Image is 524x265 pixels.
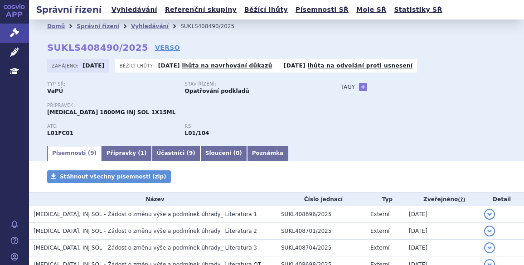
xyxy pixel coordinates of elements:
[155,43,180,52] a: VERSO
[277,240,366,256] td: SUKL408704/2025
[182,63,272,69] a: lhůta na navrhování důkazů
[359,83,367,91] a: +
[162,4,239,16] a: Referenční skupiny
[158,62,272,69] p: -
[370,245,389,251] span: Externí
[158,63,180,69] strong: [DATE]
[109,4,160,16] a: Vyhledávání
[47,103,322,108] p: Přípravek:
[484,209,495,220] button: detail
[354,4,389,16] a: Moje SŘ
[277,193,366,206] th: Číslo jednací
[47,88,63,94] strong: VaPÚ
[83,63,105,69] strong: [DATE]
[141,150,144,156] span: 1
[284,63,306,69] strong: [DATE]
[308,63,413,69] a: lhůta na odvolání proti usnesení
[180,19,246,33] li: SUKLS408490/2025
[242,4,291,16] a: Běžící lhůty
[293,4,351,16] a: Písemnosti SŘ
[77,23,119,29] a: Správní řízení
[185,88,249,94] strong: Opatřování podkladů
[247,146,288,161] a: Poznámka
[185,130,209,136] strong: daratumumab
[29,3,109,16] h2: Správní řízení
[152,146,200,161] a: Účastníci (9)
[458,197,465,203] abbr: (?)
[47,82,176,87] p: Typ SŘ:
[47,146,102,161] a: Písemnosti (9)
[60,173,166,180] span: Stáhnout všechny písemnosti (zip)
[484,226,495,236] button: detail
[120,62,156,69] span: Běžící lhůty:
[370,228,389,234] span: Externí
[52,62,80,69] span: Zahájeno:
[29,193,277,206] th: Název
[47,130,73,136] strong: DARATUMUMAB
[185,82,314,87] p: Stav řízení:
[185,124,314,129] p: RS:
[47,124,176,129] p: ATC:
[47,23,65,29] a: Domů
[236,150,239,156] span: 0
[404,240,480,256] td: [DATE]
[47,170,171,183] a: Stáhnout všechny písemnosti (zip)
[370,211,389,217] span: Externí
[404,223,480,240] td: [DATE]
[90,150,94,156] span: 9
[366,193,404,206] th: Typ
[47,42,148,53] strong: SUKLS408490/2025
[131,23,169,29] a: Vyhledávání
[284,62,413,69] p: -
[47,109,175,116] span: [MEDICAL_DATA] 1800MG INJ SOL 1X15ML
[277,206,366,223] td: SUKL408696/2025
[34,211,257,217] span: DARZALEX, INJ SOL - Žádost o změnu výše a podmínek úhrady_ Literatura 1
[404,193,480,206] th: Zveřejněno
[34,228,257,234] span: DARZALEX, INJ SOL - Žádost o změnu výše a podmínek úhrady_ Literatura 2
[189,150,193,156] span: 9
[200,146,247,161] a: Sloučení (0)
[404,206,480,223] td: [DATE]
[484,242,495,253] button: detail
[391,4,445,16] a: Statistiky SŘ
[102,146,152,161] a: Přípravky (1)
[340,82,355,92] h3: Tagy
[480,193,524,206] th: Detail
[34,245,257,251] span: DARZALEX, INJ SOL - Žádost o změnu výše a podmínek úhrady_ Literatura 3
[277,223,366,240] td: SUKL408701/2025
